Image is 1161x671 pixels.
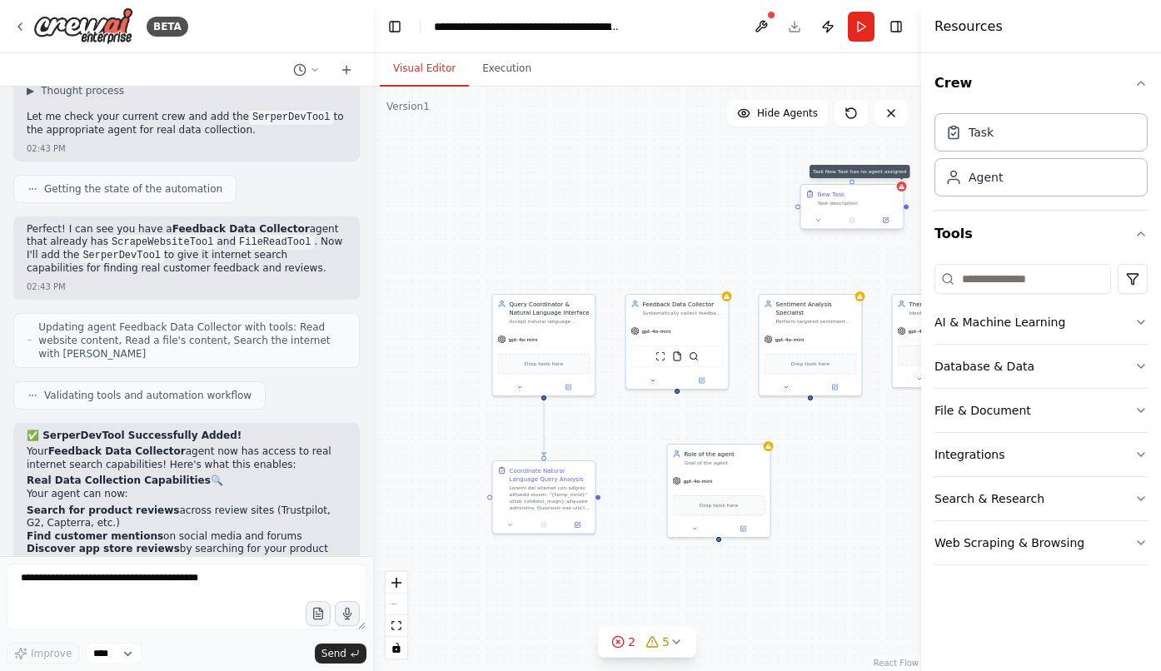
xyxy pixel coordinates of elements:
button: Click to speak your automation idea [335,601,360,626]
div: Sentiment Analysis Specialist [776,300,857,316]
button: File & Document [934,389,1148,432]
div: Task New Task has no agent assignedNew TaskTask description [800,186,904,231]
img: Logo [33,7,133,45]
div: Identify and categorize recurring themes, patterns, and topics in feedback data for {product_name... [909,310,990,316]
div: Accept natural language queries about {product_name} feedback analysis, interpret user intent, an... [510,318,590,325]
button: fit view [386,615,407,637]
button: zoom in [386,572,407,594]
span: Drop tools here [791,360,830,368]
div: 02:43 PM [27,281,66,293]
div: Role of the agentGoal of the agentgpt-4o-miniDrop tools here [667,444,771,538]
span: Getting the state of the automation [44,182,222,196]
div: Agent [969,169,1003,186]
span: ▶ [27,84,34,97]
button: 25 [598,627,696,658]
div: File & Document [934,402,1031,419]
span: Drop tools here [700,501,738,509]
button: Hide Agents [727,100,828,127]
img: SerperDevTool [689,351,699,361]
button: AI & Machine Learning [934,301,1148,344]
div: Task [969,124,994,141]
div: Theme Pattern AnalystIdentify and categorize recurring themes, patterns, and topics in feedback d... [892,294,996,388]
div: AI & Machine Learning [934,314,1065,331]
div: Tools [934,257,1148,579]
div: BETA [147,17,188,37]
h4: Resources [934,17,1003,37]
li: by searching for your product [27,543,346,556]
div: New Task [818,190,845,198]
span: 2 [628,634,635,650]
span: gpt-4o-mini [775,336,805,343]
strong: Feedback Data Collector [172,223,310,235]
button: Integrations [934,433,1148,476]
span: 5 [662,634,670,650]
div: Goal of the agent [685,460,765,466]
div: Search & Research [934,490,1044,507]
div: Integrations [934,446,1004,463]
div: Database & Data [934,358,1034,375]
span: Validating tools and automation workflow [44,389,252,402]
button: Web Scraping & Browsing [934,521,1148,564]
button: Hide left sidebar [383,15,406,38]
a: React Flow attribution [874,659,919,668]
button: Open in side panel [545,382,592,392]
button: Search & Research [934,477,1148,520]
p: Let me check your current crew and add the to the appropriate agent for real data collection. [27,111,346,137]
div: Version 1 [386,100,430,113]
img: ScrapeWebsiteTool [655,351,665,361]
button: Improve [7,643,79,664]
button: Open in side panel [678,375,725,385]
nav: breadcrumb [434,18,621,35]
strong: Find customer mentions [27,530,163,542]
h2: 🔍 [27,475,346,488]
button: Visual Editor [380,52,469,87]
span: gpt-4o-mini [684,478,713,485]
div: Web Scraping & Browsing [934,534,1084,551]
span: Hide Agents [757,107,818,120]
button: No output available [526,520,561,530]
span: gpt-4o-mini [909,328,938,335]
button: Hide right sidebar [884,15,908,38]
div: Loremi dol sitamet con adipisc elitsedd eiusm: "{temp_incid}" utlab {etdolor_magn} aliquaen admin... [510,485,590,511]
div: Query Coordinator & Natural Language InterfaceAccept natural language queries about {product_name... [492,294,596,396]
button: Open in side panel [720,524,767,534]
div: Coordinate Natural Language Query Analysis [510,466,590,483]
strong: Real Data Collection Capabilities [27,475,211,486]
div: Coordinate Natural Language Query AnalysisLoremi dol sitamet con adipisc elitsedd eiusm: "{temp_i... [492,460,596,534]
button: Tools [934,211,1148,257]
strong: Search for product reviews [27,504,179,516]
div: Feedback Data CollectorSystematically collect feedback data from multiple sources including {feed... [625,294,730,390]
code: FileReadTool [236,235,314,250]
p: Perfect! I can see you have a agent that already has and . Now I'll add the to give it internet s... [27,223,346,276]
span: gpt-4o-mini [509,336,538,343]
code: SerperDevTool [249,110,334,125]
p: Your agent now has access to real internet search capabilities! Here's what this enables: [27,445,346,471]
li: on social media and forums [27,530,346,544]
span: gpt-4o-mini [642,328,671,335]
button: Upload files [306,601,331,626]
div: Query Coordinator & Natural Language Interface [510,300,590,316]
p: Your agent can now: [27,488,346,501]
code: SerperDevTool [79,248,164,263]
div: Task description [818,200,899,206]
div: 02:43 PM [27,142,66,155]
g: Edge from e87c9325-fc47-4b4c-ba8c-e90daa056239 to 8f5554af-ba55-41e1-8a33-651aab1eba21 [540,400,548,456]
button: Open in side panel [563,520,591,530]
button: Crew [934,60,1148,107]
div: Crew [934,107,1148,210]
span: Updating agent Feedback Data Collector with tools: Read website content, Read a file's content, S... [38,321,346,360]
button: Switch to previous chat [287,60,326,80]
li: across review sites (Trustpilot, G2, Capterra, etc.) [27,504,346,530]
strong: Feedback Data Collector [48,445,186,457]
div: Feedback Data Collector [643,300,724,308]
strong: Discover app store reviews [27,543,180,554]
div: Sentiment Analysis SpecialistPerform targeted sentiment analysis on collected feedback data for {... [759,294,863,396]
button: Start a new chat [333,60,360,80]
span: Send [321,647,346,660]
span: Thought process [41,84,124,97]
span: Improve [31,647,72,660]
code: ScrapeWebsiteTool [108,235,217,250]
img: FileReadTool [672,351,682,361]
button: toggle interactivity [386,637,407,659]
div: Role of the agent [685,450,765,458]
